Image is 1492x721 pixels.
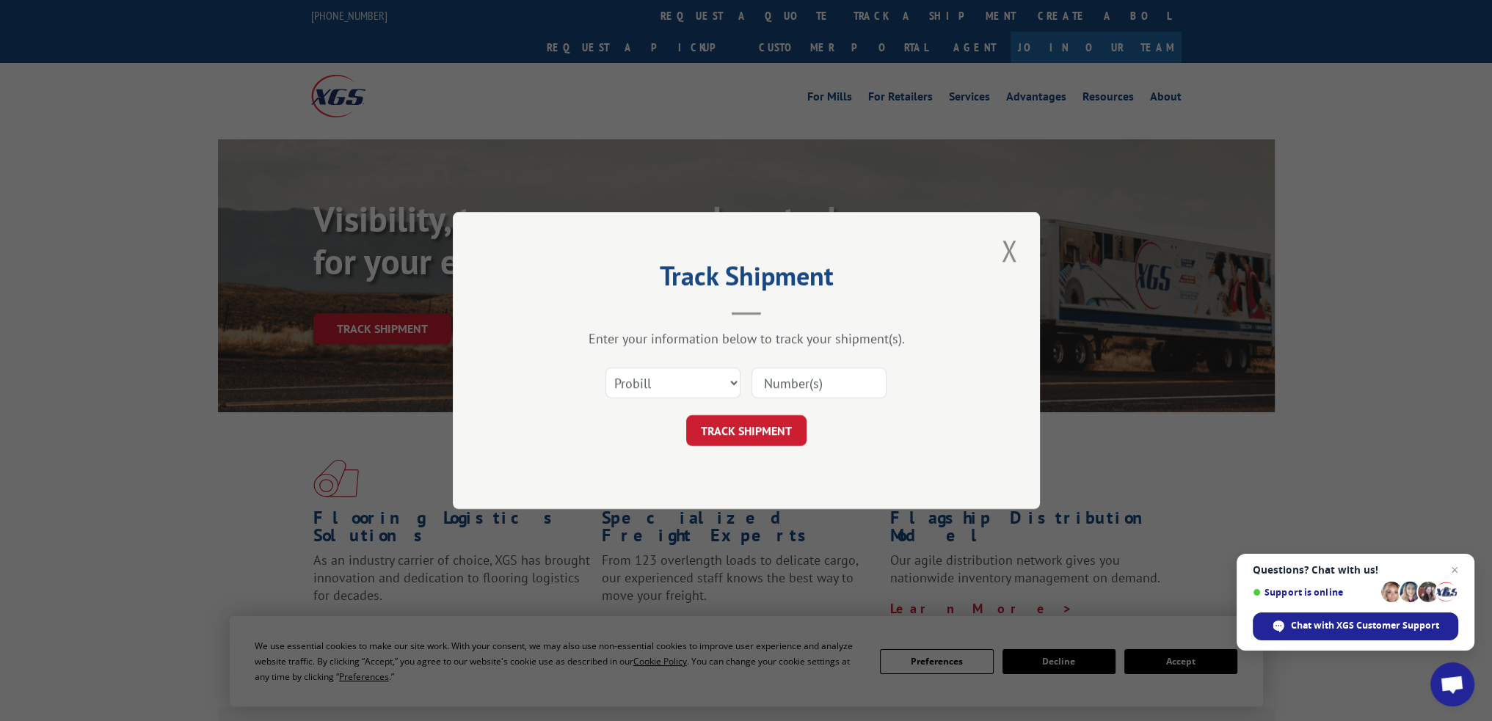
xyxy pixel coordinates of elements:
[752,367,887,398] input: Number(s)
[1253,612,1458,640] span: Chat with XGS Customer Support
[1291,619,1439,632] span: Chat with XGS Customer Support
[1253,564,1458,576] span: Questions? Chat with us!
[526,330,967,347] div: Enter your information below to track your shipment(s).
[1253,587,1376,598] span: Support is online
[686,415,807,446] button: TRACK SHIPMENT
[526,266,967,293] h2: Track Shipment
[1430,662,1474,706] a: Open chat
[997,230,1022,271] button: Close modal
